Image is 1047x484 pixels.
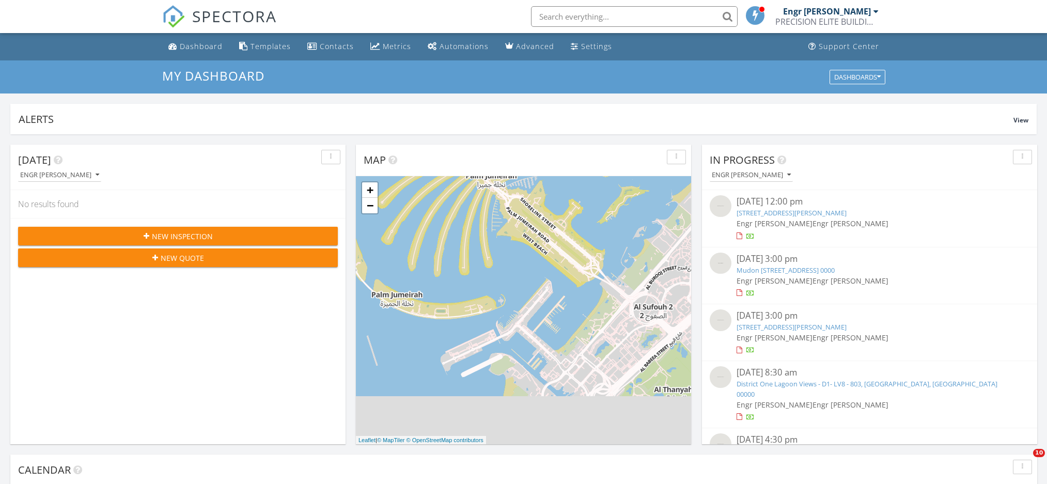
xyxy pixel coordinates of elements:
[516,41,554,51] div: Advanced
[407,437,483,443] a: © OpenStreetMap contributors
[783,6,871,17] div: Engr [PERSON_NAME]
[834,73,881,81] div: Dashboards
[737,218,812,228] span: Engr [PERSON_NAME]
[251,41,291,51] div: Templates
[235,37,295,56] a: Templates
[737,195,1003,208] div: [DATE] 12:00 pm
[710,168,793,182] button: Engr [PERSON_NAME]
[737,266,835,275] a: Mudon [STREET_ADDRESS] 0000
[20,171,99,179] div: Engr [PERSON_NAME]
[366,37,415,56] a: Metrics
[737,379,997,398] a: District One Lagoon Views - D1- LV8 - 803, [GEOGRAPHIC_DATA], [GEOGRAPHIC_DATA] 00000
[737,322,847,332] a: [STREET_ADDRESS][PERSON_NAME]
[737,433,1003,446] div: [DATE] 4:30 pm
[161,253,204,263] span: New Quote
[775,17,879,27] div: PRECISION ELITE BUILDING INSPECTION SERVICES L.L.C
[1012,449,1037,474] iframe: Intercom live chat
[812,333,888,342] span: Engr [PERSON_NAME]
[18,168,101,182] button: Engr [PERSON_NAME]
[710,153,775,167] span: In Progress
[152,231,213,242] span: New Inspection
[710,309,731,331] img: streetview
[710,366,731,388] img: streetview
[192,5,277,27] span: SPECTORA
[737,276,812,286] span: Engr [PERSON_NAME]
[581,41,612,51] div: Settings
[710,366,1029,423] a: [DATE] 8:30 am District One Lagoon Views - D1- LV8 - 803, [GEOGRAPHIC_DATA], [GEOGRAPHIC_DATA] 00...
[10,190,346,218] div: No results found
[804,37,883,56] a: Support Center
[358,437,376,443] a: Leaflet
[180,41,223,51] div: Dashboard
[424,37,493,56] a: Automations (Basic)
[377,437,405,443] a: © MapTiler
[710,433,1029,479] a: [DATE] 4:30 pm [PERSON_NAME] [STREET_ADDRESS] Engr [PERSON_NAME]Engr [PERSON_NAME]
[164,37,227,56] a: Dashboard
[812,400,888,410] span: Engr [PERSON_NAME]
[18,463,71,477] span: Calendar
[737,366,1003,379] div: [DATE] 8:30 am
[830,70,885,84] button: Dashboards
[710,309,1029,355] a: [DATE] 3:00 pm [STREET_ADDRESS][PERSON_NAME] Engr [PERSON_NAME]Engr [PERSON_NAME]
[710,433,731,455] img: streetview
[531,6,738,27] input: Search everything...
[162,5,185,28] img: The Best Home Inspection Software - Spectora
[162,14,277,36] a: SPECTORA
[737,309,1003,322] div: [DATE] 3:00 pm
[320,41,354,51] div: Contacts
[737,400,812,410] span: Engr [PERSON_NAME]
[1013,116,1028,124] span: View
[18,227,338,245] button: New Inspection
[362,182,378,198] a: Zoom in
[737,253,1003,266] div: [DATE] 3:00 pm
[567,37,616,56] a: Settings
[812,276,888,286] span: Engr [PERSON_NAME]
[18,153,51,167] span: [DATE]
[364,153,386,167] span: Map
[383,41,411,51] div: Metrics
[710,253,1029,299] a: [DATE] 3:00 pm Mudon [STREET_ADDRESS] 0000 Engr [PERSON_NAME]Engr [PERSON_NAME]
[1033,449,1045,457] span: 10
[712,171,791,179] div: Engr [PERSON_NAME]
[440,41,489,51] div: Automations
[362,198,378,213] a: Zoom out
[710,253,731,274] img: streetview
[18,248,338,267] button: New Quote
[710,195,1029,241] a: [DATE] 12:00 pm [STREET_ADDRESS][PERSON_NAME] Engr [PERSON_NAME]Engr [PERSON_NAME]
[19,112,1013,126] div: Alerts
[737,333,812,342] span: Engr [PERSON_NAME]
[356,436,486,445] div: |
[737,208,847,217] a: [STREET_ADDRESS][PERSON_NAME]
[303,37,358,56] a: Contacts
[501,37,558,56] a: Advanced
[812,218,888,228] span: Engr [PERSON_NAME]
[162,67,264,84] span: My Dashboard
[819,41,879,51] div: Support Center
[710,195,731,217] img: streetview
